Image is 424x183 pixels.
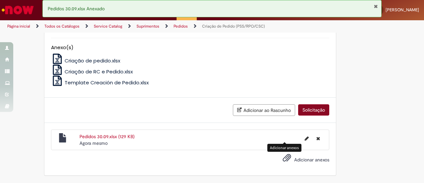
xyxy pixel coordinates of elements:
span: Pedidos 30.09.xlsx Anexado [48,6,105,12]
button: Editar nome de arquivo Pedidos 30.09.xlsx [301,133,313,144]
span: Criação de RC e Pedido.xlsx [65,68,133,75]
a: Criação de pedido.xlsx [51,57,121,64]
a: Service Catalog [94,24,122,29]
ul: Trilhas de página [5,20,278,33]
a: Template Creación de Pedido.xlsx [51,79,149,86]
span: Template Creación de Pedido.xlsx [65,79,149,86]
button: Adicionar ao Rascunho [233,104,295,116]
img: ServiceNow [1,3,35,17]
a: Suprimentos [136,24,159,29]
a: Criação de RC e Pedido.xlsx [51,68,133,75]
a: Página inicial [7,24,30,29]
button: Excluir Pedidos 30.09.xlsx [312,133,324,144]
span: Agora mesmo [79,140,108,146]
a: Todos os Catálogos [44,24,79,29]
div: Adicionar anexos [267,144,301,151]
a: Pedidos 30.09.xlsx (129 KB) [79,134,134,139]
a: Criação de Pedido (PSS/RPO/CSC) [202,24,265,29]
a: Pedidos [174,24,188,29]
h5: Anexo(s) [51,45,329,50]
span: [PERSON_NAME] [386,7,419,13]
span: Adicionar anexos [294,157,329,163]
span: Criação de pedido.xlsx [65,57,120,64]
button: Fechar Notificação [374,4,378,9]
time: 30/09/2025 19:16:54 [79,140,108,146]
button: Adicionar anexos [281,152,293,167]
button: Solicitação [298,104,329,116]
